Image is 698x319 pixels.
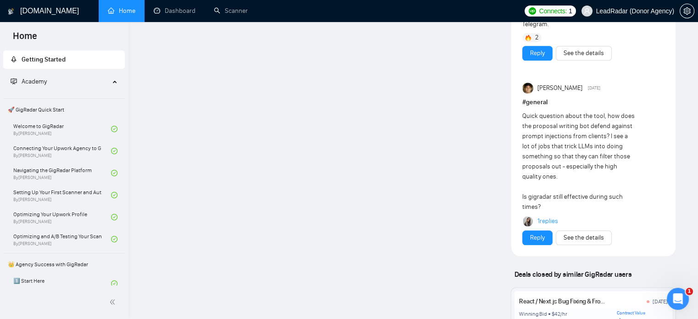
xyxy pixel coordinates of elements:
a: See the details [564,48,604,58]
span: 👑 Agency Success with GigRadar [4,255,124,274]
a: dashboardDashboard [154,7,195,15]
img: 🔥 [525,34,531,41]
a: Optimizing Your Upwork ProfileBy[PERSON_NAME] [13,207,111,227]
span: check-circle [111,126,117,132]
span: user [584,8,590,14]
div: Quick question about the tool, how does the proposal writing bot defend against prompt injections... [522,111,636,212]
a: Navigating the GigRadar PlatformBy[PERSON_NAME] [13,163,111,183]
a: Connecting Your Upwork Agency to GigRadarBy[PERSON_NAME] [13,141,111,161]
a: homeHome [108,7,135,15]
div: [DATE] [653,298,668,305]
span: 🚀 GigRadar Quick Start [4,101,124,119]
a: Optimizing and A/B Testing Your Scanner for Better ResultsBy[PERSON_NAME] [13,229,111,249]
img: logo [8,4,14,19]
img: Mariia Heshka [523,216,533,226]
a: Reply [530,48,545,58]
span: check-circle [111,192,117,198]
a: See the details [564,233,604,243]
button: See the details [556,230,612,245]
span: Academy [22,78,47,85]
span: Connects: [539,6,567,16]
span: check-circle [111,236,117,242]
div: 42 [554,310,560,318]
a: setting [680,7,694,15]
span: check-circle [111,148,117,154]
span: [DATE] [588,84,600,92]
div: $ [552,310,555,318]
h1: # general [522,97,664,107]
a: Setting Up Your First Scanner and Auto-BidderBy[PERSON_NAME] [13,185,111,205]
a: searchScanner [214,7,248,15]
span: fund-projection-screen [11,78,17,84]
a: 1️⃣ Start Here [13,274,111,294]
span: rocket [11,56,17,62]
span: Academy [11,78,47,85]
span: Home [6,29,45,49]
img: karthikk vijay [523,83,534,94]
a: 1replies [537,217,558,226]
button: Reply [522,230,553,245]
span: check-circle [111,214,117,220]
span: double-left [109,297,118,307]
span: 1 [686,288,693,295]
a: Reply [530,233,545,243]
div: Winning Bid [519,310,547,318]
a: Welcome to GigRadarBy[PERSON_NAME] [13,119,111,139]
iframe: Intercom live chat [667,288,689,310]
button: setting [680,4,694,18]
button: See the details [556,46,612,61]
span: Deals closed by similar GigRadar users [511,266,635,282]
span: 1 [569,6,572,16]
div: Contract Value [617,310,667,316]
span: 2 [535,33,539,42]
span: Getting Started [22,56,66,63]
li: Getting Started [3,50,125,69]
span: [PERSON_NAME] [537,83,582,93]
span: check-circle [111,280,117,287]
div: /hr [560,310,567,318]
img: upwork-logo.png [529,7,536,15]
button: Reply [522,46,553,61]
span: check-circle [111,170,117,176]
